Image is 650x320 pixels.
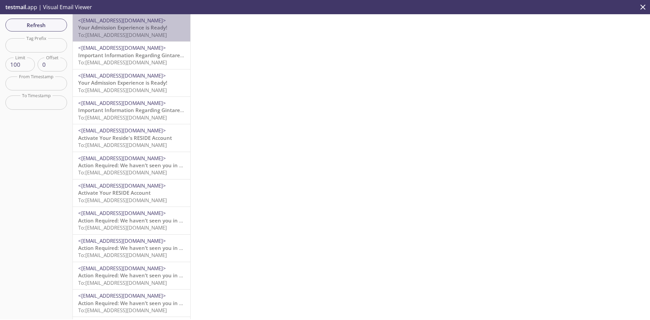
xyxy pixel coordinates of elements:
span: To: [EMAIL_ADDRESS][DOMAIN_NAME] [78,114,167,121]
span: <[EMAIL_ADDRESS][DOMAIN_NAME]> [78,237,166,244]
span: <[EMAIL_ADDRESS][DOMAIN_NAME]> [78,265,166,272]
span: testmail [5,3,26,11]
span: <[EMAIL_ADDRESS][DOMAIN_NAME]> [78,210,166,216]
span: Important Information Regarding Gintare Test's Admission to ACME 2019 [78,52,257,59]
span: To: [EMAIL_ADDRESS][DOMAIN_NAME] [78,252,167,258]
div: <[EMAIL_ADDRESS][DOMAIN_NAME]>Activate Your Reside's RESIDE AccountTo:[EMAIL_ADDRESS][DOMAIN_NAME] [73,124,190,151]
span: Action Required: We haven’t seen you in your Reside account lately! [78,244,245,251]
div: <[EMAIL_ADDRESS][DOMAIN_NAME]>Action Required: We haven’t seen you in your Reside account lately!... [73,235,190,262]
span: Activate Your Reside's RESIDE Account [78,134,172,141]
span: To: [EMAIL_ADDRESS][DOMAIN_NAME] [78,142,167,148]
div: <[EMAIL_ADDRESS][DOMAIN_NAME]>Action Required: We haven’t seen you in your Reside account lately!... [73,262,190,289]
span: To: [EMAIL_ADDRESS][DOMAIN_NAME] [78,59,167,66]
div: <[EMAIL_ADDRESS][DOMAIN_NAME]>Action Required: We haven’t seen you in your Reside account lately!... [73,290,190,317]
span: To: [EMAIL_ADDRESS][DOMAIN_NAME] [78,87,167,93]
span: <[EMAIL_ADDRESS][DOMAIN_NAME]> [78,127,166,134]
span: To: [EMAIL_ADDRESS][DOMAIN_NAME] [78,31,167,38]
div: <[EMAIL_ADDRESS][DOMAIN_NAME]>Action Required: We haven’t seen you in your Reside account lately!... [73,207,190,234]
span: To: [EMAIL_ADDRESS][DOMAIN_NAME] [78,279,167,286]
span: Important Information Regarding Gintare Test's Admission to ACME 2019 [78,107,257,113]
span: <[EMAIL_ADDRESS][DOMAIN_NAME]> [78,155,166,162]
span: <[EMAIL_ADDRESS][DOMAIN_NAME]> [78,292,166,299]
span: Your Admission Experience is Ready! [78,79,167,86]
span: To: [EMAIL_ADDRESS][DOMAIN_NAME] [78,169,167,176]
span: Action Required: We haven’t seen you in your Reside account lately! [78,217,245,224]
div: <[EMAIL_ADDRESS][DOMAIN_NAME]>Important Information Regarding Gintare Test's Admission to ACME 20... [73,97,190,124]
span: <[EMAIL_ADDRESS][DOMAIN_NAME]> [78,182,166,189]
button: Refresh [5,19,67,31]
span: Action Required: We haven’t seen you in your Reside account lately! [78,162,245,169]
span: Action Required: We haven’t seen you in your Reside account lately! [78,272,245,279]
span: <[EMAIL_ADDRESS][DOMAIN_NAME]> [78,100,166,106]
span: Refresh [11,21,62,29]
div: <[EMAIL_ADDRESS][DOMAIN_NAME]>Your Admission Experience is Ready!To:[EMAIL_ADDRESS][DOMAIN_NAME] [73,69,190,97]
span: <[EMAIL_ADDRESS][DOMAIN_NAME]> [78,72,166,79]
span: Activate Your RESIDE Account [78,189,151,196]
span: <[EMAIL_ADDRESS][DOMAIN_NAME]> [78,44,166,51]
div: <[EMAIL_ADDRESS][DOMAIN_NAME]>Your Admission Experience is Ready!To:[EMAIL_ADDRESS][DOMAIN_NAME] [73,14,190,41]
span: Your Admission Experience is Ready! [78,24,167,31]
span: To: [EMAIL_ADDRESS][DOMAIN_NAME] [78,307,167,314]
span: To: [EMAIL_ADDRESS][DOMAIN_NAME] [78,197,167,204]
span: Action Required: We haven’t seen you in your Reside account lately! [78,300,245,306]
div: <[EMAIL_ADDRESS][DOMAIN_NAME]>Activate Your RESIDE AccountTo:[EMAIL_ADDRESS][DOMAIN_NAME] [73,179,190,207]
div: <[EMAIL_ADDRESS][DOMAIN_NAME]>Action Required: We haven’t seen you in your Reside account lately!... [73,152,190,179]
span: To: [EMAIL_ADDRESS][DOMAIN_NAME] [78,224,167,231]
span: <[EMAIL_ADDRESS][DOMAIN_NAME]> [78,17,166,24]
div: <[EMAIL_ADDRESS][DOMAIN_NAME]>Important Information Regarding Gintare Test's Admission to ACME 20... [73,42,190,69]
